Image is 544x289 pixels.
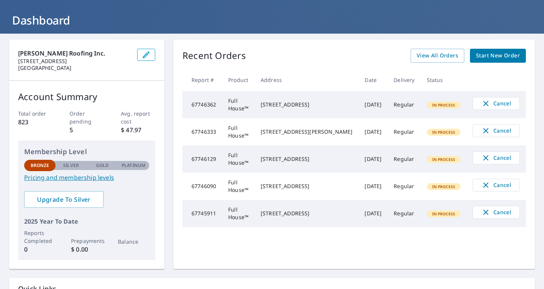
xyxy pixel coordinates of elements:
p: Gold [96,162,109,169]
p: $ 0.00 [71,245,102,254]
td: [DATE] [359,173,388,200]
th: Product [222,69,255,91]
p: Bronze [31,162,49,169]
button: Cancel [473,124,520,137]
span: In Process [428,130,460,135]
button: Cancel [473,179,520,192]
p: 5 [70,125,104,134]
a: Start New Order [470,49,526,63]
td: Full House™ [222,118,255,145]
div: [STREET_ADDRESS][PERSON_NAME] [261,128,352,136]
td: Regular [388,200,420,227]
span: Cancel [481,208,512,217]
span: Cancel [481,126,512,135]
p: Avg. report cost [121,110,155,125]
button: Cancel [473,206,520,219]
td: [DATE] [359,145,388,173]
p: [PERSON_NAME] Roofing Inc. [18,49,131,58]
td: 67745911 [182,200,222,227]
td: 67746090 [182,173,222,200]
span: Cancel [481,153,512,162]
td: 67746333 [182,118,222,145]
td: Regular [388,118,420,145]
td: Full House™ [222,200,255,227]
td: [DATE] [359,200,388,227]
p: [GEOGRAPHIC_DATA] [18,65,131,71]
p: Account Summary [18,90,155,104]
td: Full House™ [222,91,255,118]
td: [DATE] [359,118,388,145]
td: Regular [388,91,420,118]
th: Status [421,69,467,91]
div: [STREET_ADDRESS] [261,182,352,190]
span: Upgrade To Silver [30,195,97,204]
span: In Process [428,211,460,216]
td: 67746129 [182,145,222,173]
p: Order pending [70,110,104,125]
td: Full House™ [222,145,255,173]
p: 2025 Year To Date [24,217,149,226]
span: In Process [428,157,460,162]
td: 67746362 [182,91,222,118]
div: [STREET_ADDRESS] [261,210,352,217]
p: Membership Level [24,147,149,157]
button: Cancel [473,97,520,110]
td: Regular [388,145,420,173]
p: Silver [63,162,79,169]
span: Start New Order [476,51,520,60]
span: In Process [428,102,460,108]
span: Cancel [481,181,512,190]
span: In Process [428,184,460,189]
p: Prepayments [71,237,102,245]
th: Address [255,69,359,91]
p: Balance [118,238,149,246]
td: [DATE] [359,91,388,118]
a: View All Orders [411,49,464,63]
a: Pricing and membership levels [24,173,149,182]
span: View All Orders [417,51,458,60]
td: Regular [388,173,420,200]
p: Reports Completed [24,229,56,245]
p: 823 [18,117,53,127]
span: Cancel [481,99,512,108]
th: Report # [182,69,222,91]
h1: Dashboard [9,12,535,28]
div: [STREET_ADDRESS] [261,101,352,108]
p: Platinum [122,162,145,169]
a: Upgrade To Silver [24,191,104,208]
p: Total order [18,110,53,117]
button: Cancel [473,151,520,164]
td: Full House™ [222,173,255,200]
p: [STREET_ADDRESS] [18,58,131,65]
th: Delivery [388,69,420,91]
div: [STREET_ADDRESS] [261,155,352,163]
th: Date [359,69,388,91]
p: $ 47.97 [121,125,155,134]
p: Recent Orders [182,49,246,63]
p: 0 [24,245,56,254]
